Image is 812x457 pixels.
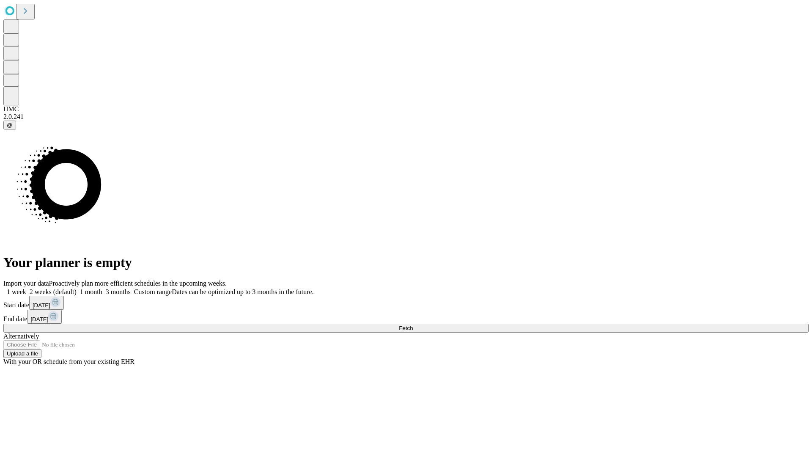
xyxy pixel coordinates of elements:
[49,280,227,287] span: Proactively plan more efficient schedules in the upcoming weeks.
[3,113,809,121] div: 2.0.241
[29,296,64,310] button: [DATE]
[3,333,39,340] span: Alternatively
[3,349,41,358] button: Upload a file
[3,255,809,270] h1: Your planner is empty
[7,288,26,295] span: 1 week
[3,358,134,365] span: With your OR schedule from your existing EHR
[3,310,809,324] div: End date
[3,105,809,113] div: HMC
[106,288,131,295] span: 3 months
[172,288,313,295] span: Dates can be optimized up to 3 months in the future.
[7,122,13,128] span: @
[33,302,50,308] span: [DATE]
[27,310,62,324] button: [DATE]
[399,325,413,331] span: Fetch
[30,316,48,322] span: [DATE]
[3,280,49,287] span: Import your data
[3,121,16,129] button: @
[80,288,102,295] span: 1 month
[3,296,809,310] div: Start date
[3,324,809,333] button: Fetch
[134,288,172,295] span: Custom range
[30,288,77,295] span: 2 weeks (default)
